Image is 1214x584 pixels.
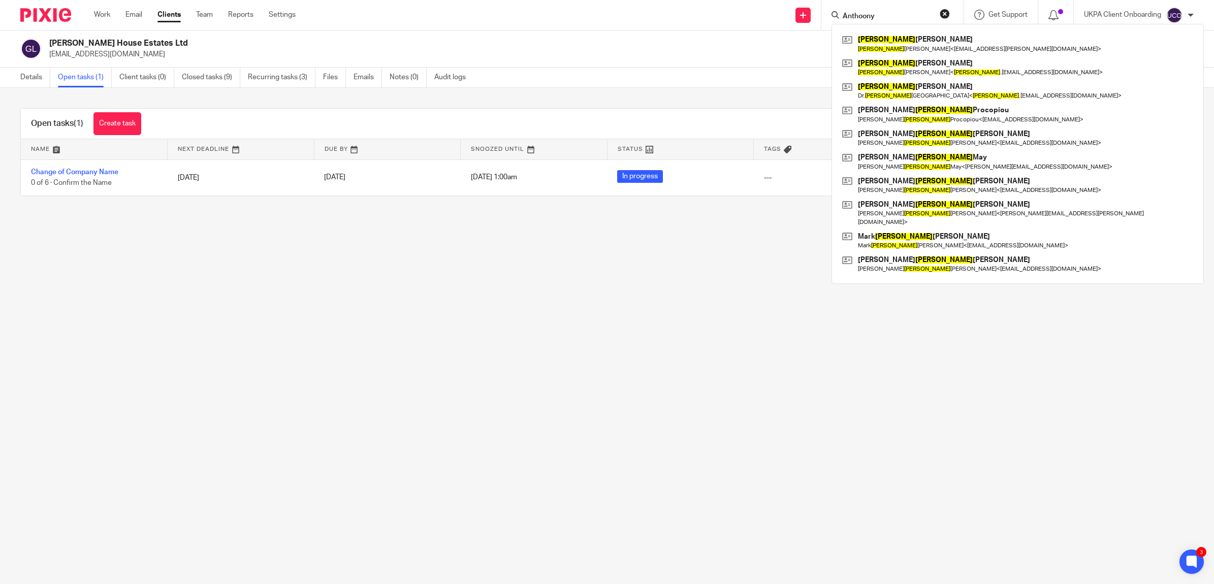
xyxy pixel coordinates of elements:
[93,112,141,135] a: Create task
[764,173,890,183] div: ---
[1084,10,1161,20] p: UKPA Client Onboarding
[94,10,110,20] a: Work
[471,146,524,152] span: Snoozed Until
[49,38,854,49] h2: [PERSON_NAME] House Estates Ltd
[31,169,118,176] a: Change of Company Name
[988,11,1028,18] span: Get Support
[31,118,83,129] h1: Open tasks
[196,10,213,20] a: Team
[49,49,1056,59] p: [EMAIL_ADDRESS][DOMAIN_NAME]
[354,68,382,87] a: Emails
[125,10,142,20] a: Email
[618,146,643,152] span: Status
[269,10,296,20] a: Settings
[119,68,174,87] a: Client tasks (0)
[390,68,427,87] a: Notes (0)
[617,170,663,183] span: In progress
[323,68,346,87] a: Files
[471,174,517,181] span: [DATE] 1:00am
[20,8,71,22] img: Pixie
[74,119,83,127] span: (1)
[940,9,950,19] button: Clear
[20,68,50,87] a: Details
[168,159,314,196] td: [DATE]
[248,68,315,87] a: Recurring tasks (3)
[20,38,42,59] img: svg%3E
[31,179,112,186] span: 0 of 6 · Confirm the Name
[434,68,473,87] a: Audit logs
[58,68,112,87] a: Open tasks (1)
[842,12,933,21] input: Search
[182,68,240,87] a: Closed tasks (9)
[1196,547,1206,557] div: 3
[324,174,345,181] span: [DATE]
[228,10,253,20] a: Reports
[157,10,181,20] a: Clients
[1166,7,1183,23] img: svg%3E
[764,146,781,152] span: Tags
